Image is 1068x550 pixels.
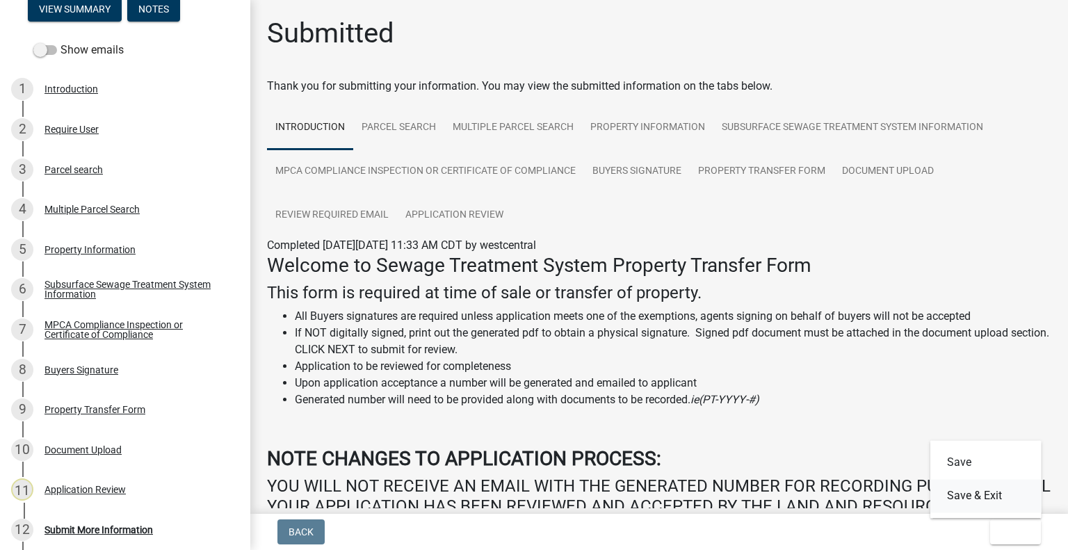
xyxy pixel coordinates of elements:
[834,149,942,194] a: Document Upload
[44,525,153,535] div: Submit More Information
[267,149,584,194] a: MPCA Compliance Inspection or Certificate of Compliance
[267,238,536,252] span: Completed [DATE][DATE] 11:33 AM CDT by westcentral
[44,124,99,134] div: Require User
[11,519,33,541] div: 12
[353,106,444,150] a: Parcel search
[267,254,1051,277] h3: Welcome to Sewage Treatment System Property Transfer Form
[11,118,33,140] div: 2
[44,445,122,455] div: Document Upload
[267,106,353,150] a: Introduction
[11,159,33,181] div: 3
[44,405,145,414] div: Property Transfer Form
[44,365,118,375] div: Buyers Signature
[690,149,834,194] a: Property Transfer Form
[44,485,126,494] div: Application Review
[277,519,325,544] button: Back
[44,245,136,254] div: Property Information
[11,238,33,261] div: 5
[713,106,992,150] a: Subsurface Sewage Treatment System Information
[11,398,33,421] div: 9
[44,280,228,299] div: Subsurface Sewage Treatment System Information
[11,478,33,501] div: 11
[33,42,124,58] label: Show emails
[267,193,397,238] a: Review Required Email
[295,358,1051,375] li: Application to be reviewed for completeness
[127,4,180,15] wm-modal-confirm: Notes
[11,198,33,220] div: 4
[930,479,1042,512] button: Save & Exit
[44,165,103,175] div: Parcel search
[584,149,690,194] a: Buyers Signature
[44,84,98,94] div: Introduction
[289,526,314,537] span: Back
[28,4,122,15] wm-modal-confirm: Summary
[11,439,33,461] div: 10
[295,308,1051,325] li: All Buyers signatures are required unless application meets one of the exemptions, agents signing...
[990,519,1041,544] button: Exit
[267,476,1051,536] h4: YOU WILL NOT RECEIVE AN EMAIL WITH THE GENERATED NUMBER FOR RECORDING PURPOSES UNTIL YOUR APPLICA...
[397,193,512,238] a: Application Review
[295,375,1051,391] li: Upon application acceptance a number will be generated and emailed to applicant
[44,320,228,339] div: MPCA Compliance Inspection or Certificate of Compliance
[582,106,713,150] a: Property Information
[690,393,759,406] i: ie(PT-YYYY-#)
[444,106,582,150] a: Multiple Parcel Search
[295,325,1051,358] li: If NOT digitally signed, print out the generated pdf to obtain a physical signature. Signed pdf d...
[11,318,33,341] div: 7
[267,447,661,470] strong: NOTE CHANGES TO APPLICATION PROCESS:
[930,446,1042,479] button: Save
[11,278,33,300] div: 6
[1001,526,1021,537] span: Exit
[930,440,1042,518] div: Exit
[267,283,1051,303] h4: This form is required at time of sale or transfer of property.
[267,78,1051,95] div: Thank you for submitting your information. You may view the submitted information on the tabs below.
[11,78,33,100] div: 1
[267,17,394,50] h1: Submitted
[44,204,140,214] div: Multiple Parcel Search
[295,391,1051,408] li: Generated number will need to be provided along with documents to be recorded.
[11,359,33,381] div: 8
